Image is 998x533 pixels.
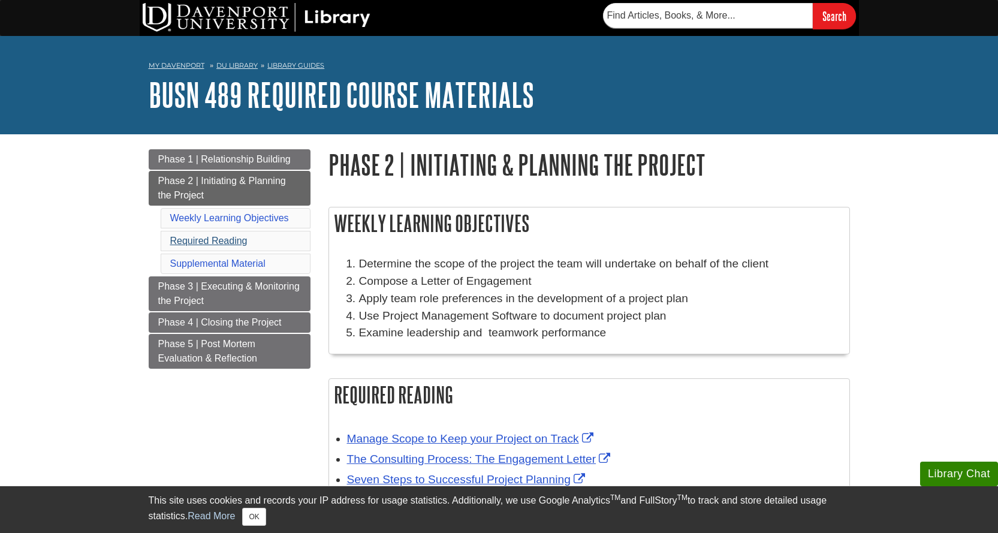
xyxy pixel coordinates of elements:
a: DU Library [216,61,258,70]
a: My Davenport [149,61,204,71]
a: Supplemental Material [170,258,266,269]
a: Read More [188,511,235,521]
nav: breadcrumb [149,58,850,77]
span: Phase 3 | Executing & Monitoring the Project [158,281,300,306]
a: Link opens in new window [347,473,588,486]
a: Link opens in new window [347,453,614,465]
a: Weekly Learning Objectives [170,213,289,223]
span: Phase 1 | Relationship Building [158,154,291,164]
h1: Phase 2 | Initiating & Planning the Project [328,149,850,180]
a: Phase 5 | Post Mortem Evaluation & Reflection [149,334,310,369]
div: Guide Page Menu [149,149,310,369]
input: Search [813,3,856,29]
a: Phase 4 | Closing the Project [149,312,310,333]
a: Library Guides [267,61,324,70]
a: Required Reading [170,236,248,246]
span: Phase 2 | Initiating & Planning the Project [158,176,286,200]
a: Phase 3 | Executing & Monitoring the Project [149,276,310,311]
span: Phase 4 | Closing the Project [158,317,282,327]
li: Compose a Letter of Engagement [359,273,843,290]
li: Determine the scope of the project the team will undertake on behalf of the client [359,255,843,273]
img: DU Library [143,3,370,32]
h2: Required Reading [329,379,849,411]
form: Searches DU Library's articles, books, and more [603,3,856,29]
sup: TM [677,493,688,502]
div: This site uses cookies and records your IP address for usage statistics. Additionally, we use Goo... [149,493,850,526]
a: BUSN 489 Required Course Materials [149,76,534,113]
sup: TM [610,493,620,502]
a: Link opens in new window [347,432,596,445]
li: Examine leadership and teamwork performance [359,324,843,342]
button: Close [242,508,266,526]
h2: Weekly Learning Objectives [329,207,849,239]
li: Apply team role preferences in the development of a project plan [359,290,843,308]
li: Use Project Management Software to document project plan [359,308,843,325]
input: Find Articles, Books, & More... [603,3,813,28]
a: Phase 1 | Relationship Building [149,149,310,170]
button: Library Chat [920,462,998,486]
span: Phase 5 | Post Mortem Evaluation & Reflection [158,339,257,363]
a: Phase 2 | Initiating & Planning the Project [149,171,310,206]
